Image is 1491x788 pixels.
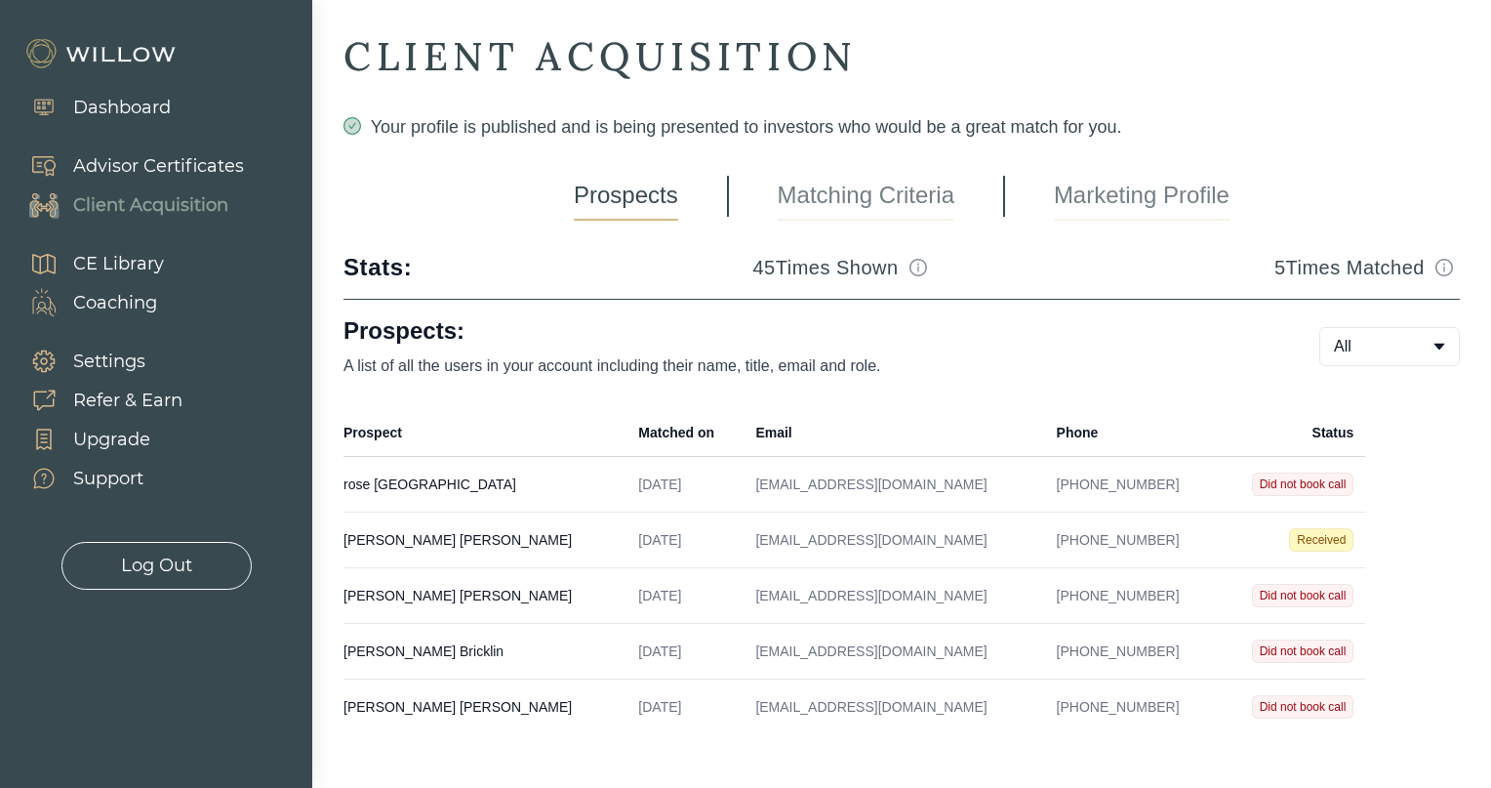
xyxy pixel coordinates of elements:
div: Coaching [73,290,157,316]
div: Settings [73,349,145,375]
td: [DATE] [626,457,744,513]
a: Dashboard [10,88,171,127]
td: [DATE] [626,513,744,568]
div: Dashboard [73,95,171,121]
td: [DATE] [626,568,744,624]
div: Upgrade [73,427,150,453]
td: [PHONE_NUMBER] [1045,513,1218,568]
span: Received [1289,528,1353,552]
td: [PHONE_NUMBER] [1045,680,1218,735]
td: [DATE] [626,680,744,735]
th: Status [1218,409,1366,457]
a: CE Library [10,244,164,283]
td: [EMAIL_ADDRESS][DOMAIN_NAME] [744,680,1044,735]
span: Did not book call [1252,584,1354,607]
span: info-circle [909,259,927,276]
div: Client Acquisition [73,192,228,219]
h1: Prospects: [343,315,1257,347]
td: [PHONE_NUMBER] [1045,568,1218,624]
button: Match info [903,252,934,283]
th: Matched on [626,409,744,457]
th: Email [744,409,1044,457]
td: [PERSON_NAME] [PERSON_NAME] [343,513,626,568]
a: Upgrade [10,420,182,459]
div: Advisor Certificates [73,153,244,180]
td: [PHONE_NUMBER] [1045,624,1218,680]
td: [PERSON_NAME] [PERSON_NAME] [343,680,626,735]
div: Support [73,466,143,492]
span: Did not book call [1252,473,1354,496]
div: CLIENT ACQUISITION [343,31,1460,82]
div: Refer & Earn [73,388,182,414]
a: Advisor Certificates [10,146,244,186]
td: [EMAIL_ADDRESS][DOMAIN_NAME] [744,624,1044,680]
span: All [1334,335,1351,358]
div: Log Out [121,553,192,579]
th: Prospect [343,409,626,457]
a: Client Acquisition [10,186,244,225]
p: A list of all the users in your account including their name, title, email and role. [343,354,1257,378]
div: Your profile is published and is being presented to investors who would be a great match for you. [343,113,1460,141]
img: Willow [24,38,181,69]
td: [PERSON_NAME] Bricklin [343,624,626,680]
span: check-circle [343,117,361,135]
div: Stats: [343,252,412,283]
td: [EMAIL_ADDRESS][DOMAIN_NAME] [744,513,1044,568]
td: [DATE] [626,624,744,680]
td: rose [GEOGRAPHIC_DATA] [343,457,626,513]
a: Marketing Profile [1054,172,1229,221]
td: [PHONE_NUMBER] [1045,457,1218,513]
a: Coaching [10,283,164,322]
span: Did not book call [1252,640,1354,663]
a: Prospects [574,172,678,221]
button: Match info [1429,252,1460,283]
a: Settings [10,342,182,381]
span: info-circle [1435,259,1453,276]
span: Did not book call [1252,695,1354,719]
h3: 5 Times Matched [1274,254,1425,281]
span: caret-down [1431,339,1447,354]
a: Refer & Earn [10,381,182,420]
div: CE Library [73,251,164,277]
td: [EMAIL_ADDRESS][DOMAIN_NAME] [744,457,1044,513]
a: Matching Criteria [778,172,954,221]
td: [PERSON_NAME] [PERSON_NAME] [343,568,626,624]
td: [EMAIL_ADDRESS][DOMAIN_NAME] [744,568,1044,624]
h3: 45 Times Shown [753,254,899,281]
th: Phone [1045,409,1218,457]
